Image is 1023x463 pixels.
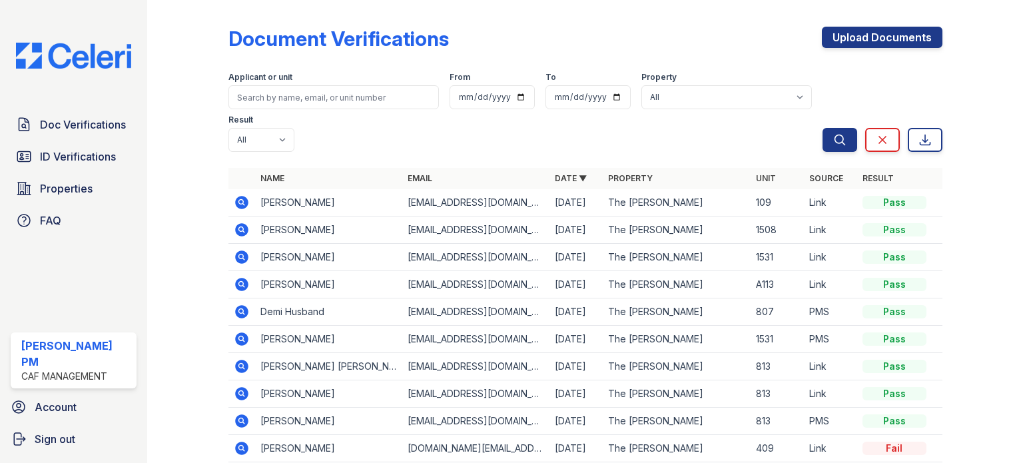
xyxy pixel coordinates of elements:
div: Pass [862,196,926,209]
span: Doc Verifications [40,117,126,133]
td: Link [804,244,857,271]
td: [DATE] [549,435,603,462]
td: [PERSON_NAME] [255,408,402,435]
td: The [PERSON_NAME] [603,244,750,271]
td: [PERSON_NAME] [255,244,402,271]
div: [PERSON_NAME] PM [21,338,131,370]
div: Pass [862,278,926,291]
td: [DATE] [549,217,603,244]
td: [PERSON_NAME] [255,217,402,244]
label: Applicant or unit [228,72,292,83]
a: Unit [756,173,776,183]
td: Link [804,189,857,217]
td: PMS [804,326,857,353]
div: Pass [862,360,926,373]
td: The [PERSON_NAME] [603,189,750,217]
td: 1531 [751,326,804,353]
td: [DATE] [549,380,603,408]
td: The [PERSON_NAME] [603,298,750,326]
div: Pass [862,332,926,346]
a: Name [260,173,284,183]
td: [PERSON_NAME] [255,326,402,353]
div: Pass [862,414,926,428]
td: [PERSON_NAME] [255,189,402,217]
a: Sign out [5,426,142,452]
td: 1531 [751,244,804,271]
div: Document Verifications [228,27,449,51]
a: Doc Verifications [11,111,137,138]
td: 813 [751,353,804,380]
td: 109 [751,189,804,217]
td: [EMAIL_ADDRESS][DOMAIN_NAME] [402,380,549,408]
div: Fail [862,442,926,455]
td: Link [804,380,857,408]
a: Property [608,173,653,183]
label: Result [228,115,253,125]
td: Link [804,217,857,244]
td: The [PERSON_NAME] [603,408,750,435]
input: Search by name, email, or unit number [228,85,439,109]
td: Link [804,435,857,462]
td: Demi Husband [255,298,402,326]
td: [DATE] [549,326,603,353]
td: [DATE] [549,271,603,298]
td: [EMAIL_ADDRESS][DOMAIN_NAME] [402,189,549,217]
a: Source [809,173,843,183]
a: ID Verifications [11,143,137,170]
td: 813 [751,408,804,435]
td: 807 [751,298,804,326]
span: FAQ [40,213,61,229]
td: [DATE] [549,189,603,217]
label: To [545,72,556,83]
td: Link [804,353,857,380]
td: The [PERSON_NAME] [603,380,750,408]
span: Sign out [35,431,75,447]
td: [PERSON_NAME] [PERSON_NAME] [255,353,402,380]
td: [DATE] [549,353,603,380]
td: [EMAIL_ADDRESS][DOMAIN_NAME] [402,326,549,353]
td: The [PERSON_NAME] [603,271,750,298]
td: [EMAIL_ADDRESS][DOMAIN_NAME] [402,408,549,435]
span: Properties [40,181,93,197]
td: [PERSON_NAME] [255,271,402,298]
td: The [PERSON_NAME] [603,353,750,380]
a: Account [5,394,142,420]
td: A113 [751,271,804,298]
div: Pass [862,305,926,318]
td: The [PERSON_NAME] [603,217,750,244]
td: Link [804,271,857,298]
td: [EMAIL_ADDRESS][DOMAIN_NAME] [402,353,549,380]
td: [DATE] [549,298,603,326]
td: The [PERSON_NAME] [603,326,750,353]
label: Property [641,72,677,83]
a: Result [862,173,894,183]
span: Account [35,399,77,415]
a: Properties [11,175,137,202]
img: CE_Logo_Blue-a8612792a0a2168367f1c8372b55b34899dd931a85d93a1a3d3e32e68fde9ad4.png [5,43,142,69]
td: PMS [804,408,857,435]
td: 409 [751,435,804,462]
a: Upload Documents [822,27,942,48]
td: [EMAIL_ADDRESS][DOMAIN_NAME] [402,298,549,326]
td: 813 [751,380,804,408]
div: Pass [862,250,926,264]
a: FAQ [11,207,137,234]
td: [EMAIL_ADDRESS][DOMAIN_NAME] [402,271,549,298]
div: Pass [862,223,926,236]
td: [PERSON_NAME] [255,380,402,408]
span: ID Verifications [40,149,116,165]
div: Pass [862,387,926,400]
label: From [450,72,470,83]
a: Date ▼ [555,173,587,183]
a: Email [408,173,432,183]
td: 1508 [751,217,804,244]
td: [DOMAIN_NAME][EMAIL_ADDRESS][DOMAIN_NAME] [402,435,549,462]
td: The [PERSON_NAME] [603,435,750,462]
td: [DATE] [549,244,603,271]
td: [DATE] [549,408,603,435]
td: [EMAIL_ADDRESS][DOMAIN_NAME] [402,217,549,244]
td: PMS [804,298,857,326]
td: [PERSON_NAME] [255,435,402,462]
div: CAF Management [21,370,131,383]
